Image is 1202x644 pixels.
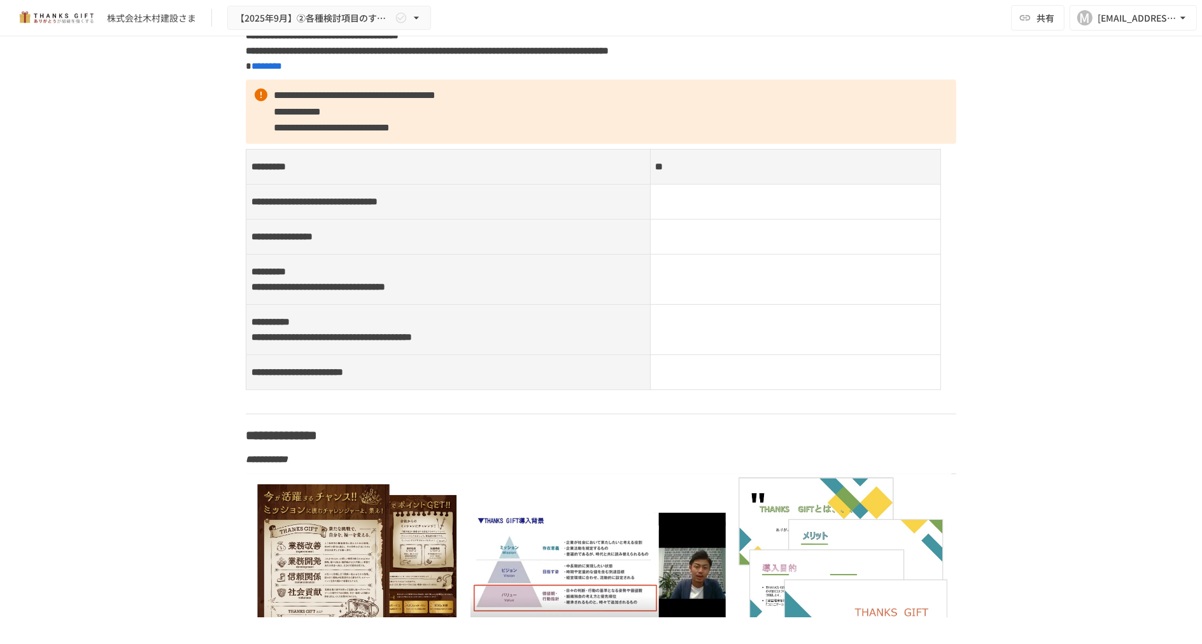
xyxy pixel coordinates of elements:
img: mMP1OxWUAhQbsRWCurg7vIHe5HqDpP7qZo7fRoNLXQh [15,8,97,28]
button: 共有 [1011,5,1064,31]
div: 株式会社木村建設さま [107,11,196,25]
span: 【2025年9月】②各種検討項目のすり合わせ/ THANKS GIFTキックオフMTG [236,10,392,26]
div: [EMAIL_ADDRESS][DOMAIN_NAME] [1098,10,1177,26]
div: M [1077,10,1092,25]
button: M[EMAIL_ADDRESS][DOMAIN_NAME] [1070,5,1197,31]
span: 共有 [1036,11,1054,25]
button: 【2025年9月】②各種検討項目のすり合わせ/ THANKS GIFTキックオフMTG [227,6,431,31]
